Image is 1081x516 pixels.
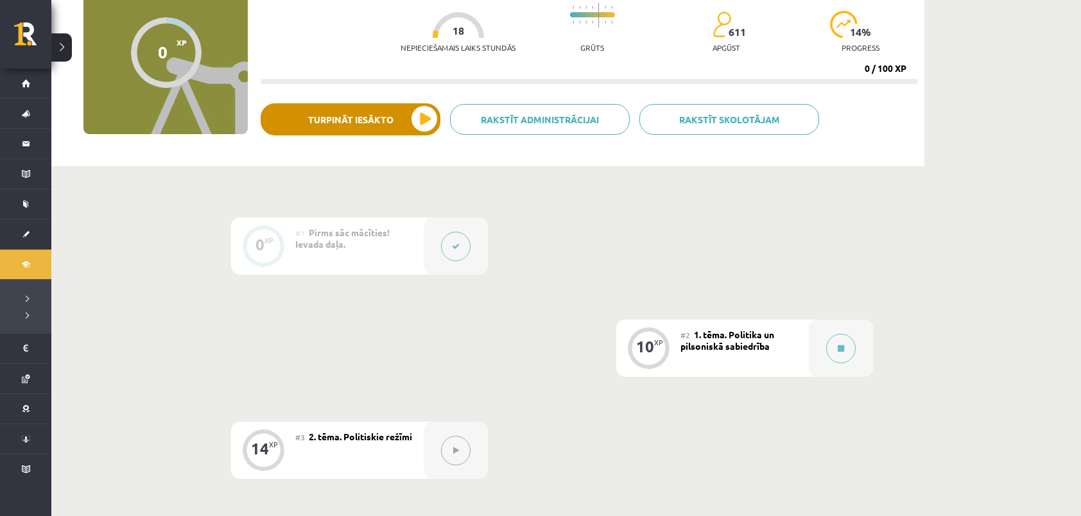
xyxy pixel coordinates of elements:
span: Pirms sāc mācīties! Ievada daļa. [295,227,390,250]
img: icon-short-line-57e1e144782c952c97e751825c79c345078a6d821885a25fce030b3d8c18986b.svg [592,21,593,24]
a: Rīgas 1. Tālmācības vidusskola [14,22,51,55]
img: icon-short-line-57e1e144782c952c97e751825c79c345078a6d821885a25fce030b3d8c18986b.svg [579,21,580,24]
img: icon-short-line-57e1e144782c952c97e751825c79c345078a6d821885a25fce030b3d8c18986b.svg [611,6,612,9]
div: XP [654,339,663,346]
span: 1. tēma. Politika un pilsoniskā sabiedrība [680,329,774,352]
div: 10 [636,341,654,352]
span: #3 [295,432,305,442]
p: Grūts [580,43,604,52]
img: icon-short-line-57e1e144782c952c97e751825c79c345078a6d821885a25fce030b3d8c18986b.svg [579,6,580,9]
p: apgūst [713,43,740,52]
span: #1 [295,228,305,238]
img: icon-short-line-57e1e144782c952c97e751825c79c345078a6d821885a25fce030b3d8c18986b.svg [573,21,574,24]
img: icon-short-line-57e1e144782c952c97e751825c79c345078a6d821885a25fce030b3d8c18986b.svg [605,6,606,9]
div: XP [264,237,273,244]
p: Nepieciešamais laiks stundās [401,43,515,52]
span: 14 % [850,26,872,38]
div: 0 [158,42,168,62]
img: icon-short-line-57e1e144782c952c97e751825c79c345078a6d821885a25fce030b3d8c18986b.svg [585,21,587,24]
a: Rakstīt administrācijai [450,104,630,135]
span: #2 [680,330,690,340]
img: icon-short-line-57e1e144782c952c97e751825c79c345078a6d821885a25fce030b3d8c18986b.svg [592,6,593,9]
span: 18 [453,25,464,37]
span: XP [177,38,187,47]
img: icon-long-line-d9ea69661e0d244f92f715978eff75569469978d946b2353a9bb055b3ed8787d.svg [598,3,600,28]
a: Rakstīt skolotājam [639,104,819,135]
span: 2. tēma. Politiskie režīmi [309,431,412,442]
p: progress [842,43,879,52]
img: icon-short-line-57e1e144782c952c97e751825c79c345078a6d821885a25fce030b3d8c18986b.svg [611,21,612,24]
img: icon-short-line-57e1e144782c952c97e751825c79c345078a6d821885a25fce030b3d8c18986b.svg [585,6,587,9]
img: icon-progress-161ccf0a02000e728c5f80fcf4c31c7af3da0e1684b2b1d7c360e028c24a22f1.svg [830,11,858,38]
img: students-c634bb4e5e11cddfef0936a35e636f08e4e9abd3cc4e673bd6f9a4125e45ecb1.svg [713,11,731,38]
img: icon-short-line-57e1e144782c952c97e751825c79c345078a6d821885a25fce030b3d8c18986b.svg [573,6,574,9]
div: 0 [255,239,264,250]
img: icon-short-line-57e1e144782c952c97e751825c79c345078a6d821885a25fce030b3d8c18986b.svg [605,21,606,24]
div: XP [269,441,278,448]
div: 14 [251,443,269,454]
span: 611 [729,26,746,38]
button: Turpināt iesākto [261,103,440,135]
